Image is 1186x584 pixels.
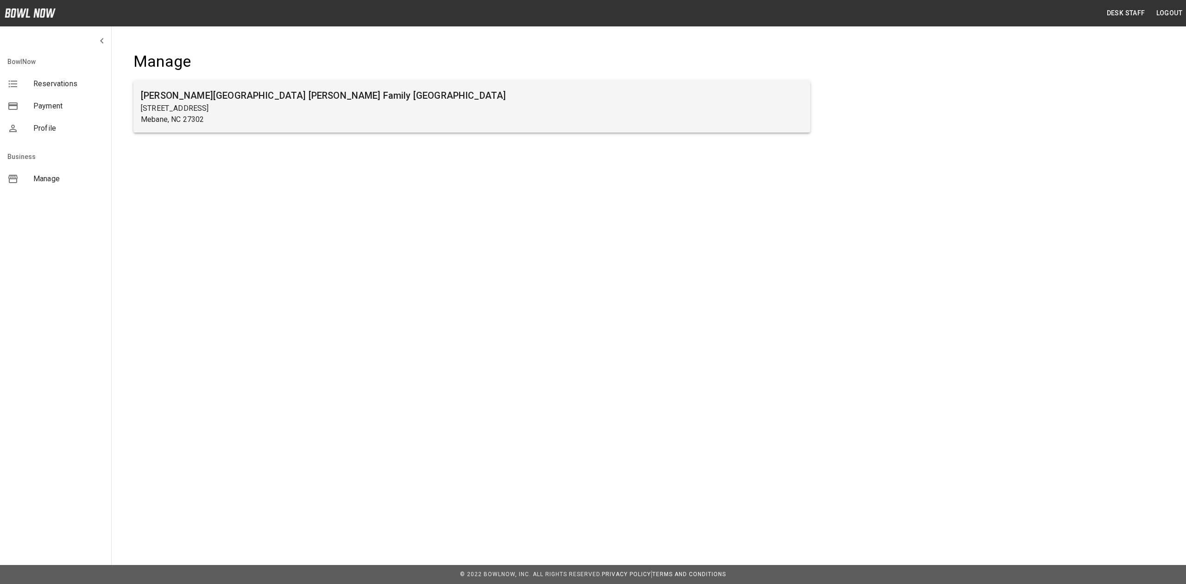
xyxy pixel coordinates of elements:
[133,52,810,71] h4: Manage
[33,123,104,134] span: Profile
[33,101,104,112] span: Payment
[33,78,104,89] span: Reservations
[1153,5,1186,22] button: Logout
[141,114,803,125] p: Mebane, NC 27302
[460,571,602,578] span: © 2022 BowlNow, Inc. All Rights Reserved.
[602,571,651,578] a: Privacy Policy
[33,173,104,184] span: Manage
[141,88,803,103] h6: [PERSON_NAME][GEOGRAPHIC_DATA] [PERSON_NAME] Family [GEOGRAPHIC_DATA]
[5,8,56,18] img: logo
[141,103,803,114] p: [STREET_ADDRESS]
[652,571,726,578] a: Terms and Conditions
[1103,5,1149,22] button: Desk Staff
